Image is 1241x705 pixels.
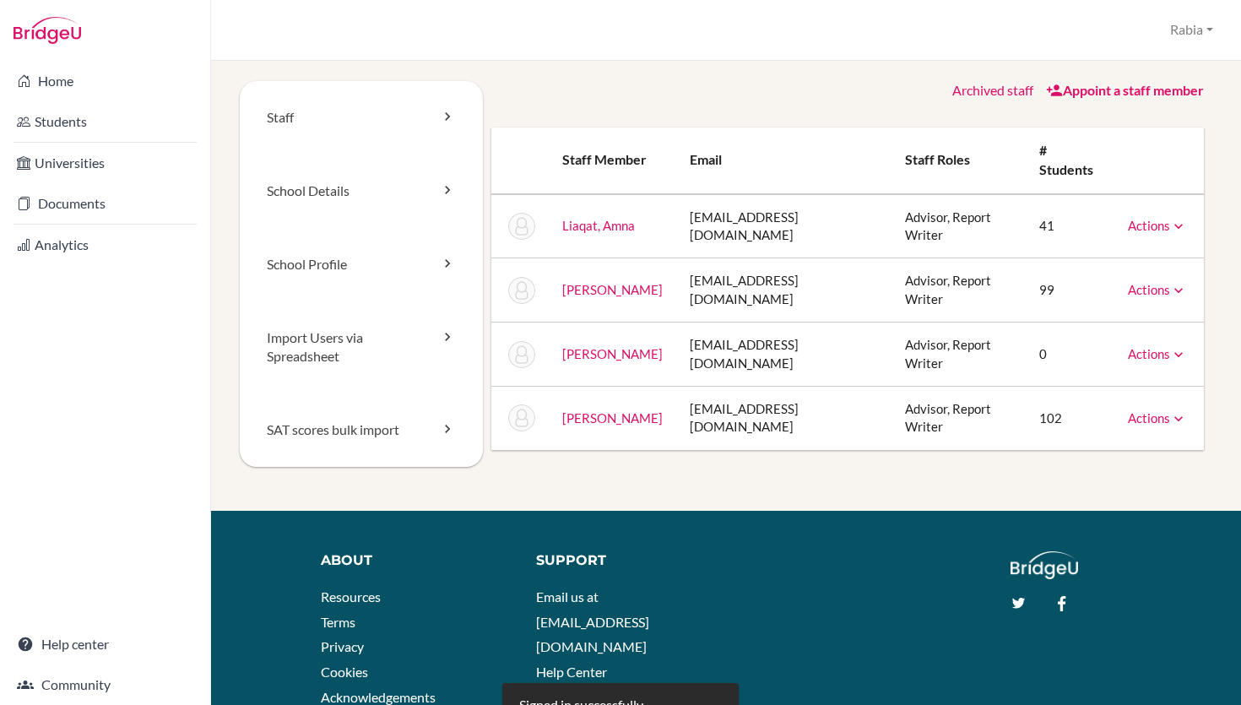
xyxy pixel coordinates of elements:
a: Terms [321,614,355,630]
button: Rabia [1162,14,1221,46]
a: Resources [321,588,381,605]
img: Andrew Zienchuk [508,404,535,431]
a: Liaqat, Amna [562,218,635,233]
a: Archived staff [952,82,1033,98]
td: [EMAIL_ADDRESS][DOMAIN_NAME] [676,387,891,450]
a: Analytics [3,228,207,262]
th: Staff member [549,127,676,194]
a: Home [3,64,207,98]
img: Amna Liaqat [508,213,535,240]
div: Support [536,551,713,571]
a: [PERSON_NAME] [562,346,663,361]
a: Help Center [536,664,607,680]
a: Actions [1128,218,1187,233]
a: School Profile [240,228,483,301]
a: Privacy [321,638,364,654]
a: Email us at [EMAIL_ADDRESS][DOMAIN_NAME] [536,588,649,654]
a: Actions [1128,346,1187,361]
img: Bridge-U [14,17,81,44]
td: [EMAIL_ADDRESS][DOMAIN_NAME] [676,194,891,258]
a: Help center [3,627,207,661]
a: Actions [1128,410,1187,426]
a: Cookies [321,664,368,680]
a: Community [3,668,207,702]
td: 102 [1026,387,1114,450]
a: Students [3,105,207,138]
td: Advisor, Report Writer [891,323,1026,387]
img: Peter Toscano [508,341,535,368]
a: Import Users via Spreadsheet [240,301,483,394]
img: logo_white@2x-f4f0deed5e89b7ecb1c2cc34c3e3d731f90f0f143d5ea2071677605dd97b5244.png [1011,551,1079,579]
a: School Details [240,155,483,228]
td: Advisor, Report Writer [891,258,1026,323]
td: 41 [1026,194,1114,258]
th: Email [676,127,891,194]
img: Rabia Sarwar [508,277,535,304]
a: [PERSON_NAME] [562,410,663,426]
td: 99 [1026,258,1114,323]
td: Advisor, Report Writer [891,387,1026,450]
a: Appoint a staff member [1046,82,1204,98]
th: # students [1026,127,1114,194]
a: Documents [3,187,207,220]
a: Universities [3,146,207,180]
a: Staff [240,81,483,155]
th: Staff roles [891,127,1026,194]
a: Actions [1128,282,1187,297]
td: Advisor, Report Writer [891,194,1026,258]
td: [EMAIL_ADDRESS][DOMAIN_NAME] [676,258,891,323]
td: [EMAIL_ADDRESS][DOMAIN_NAME] [676,323,891,387]
a: [PERSON_NAME] [562,282,663,297]
div: About [321,551,511,571]
a: SAT scores bulk import [240,393,483,467]
td: 0 [1026,323,1114,387]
